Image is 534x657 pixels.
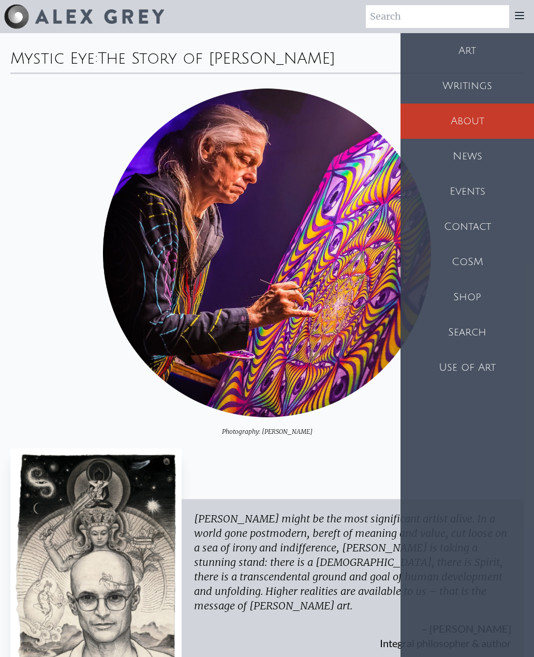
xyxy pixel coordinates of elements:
[400,68,534,104] a: Writings
[400,139,534,174] a: News
[98,50,335,67] div: The Story of [PERSON_NAME]
[400,350,534,385] a: Use of Art
[400,33,534,68] a: Art
[194,512,511,613] div: [PERSON_NAME] might be the most significant artist alive. In a world gone postmodern, bereft of m...
[366,5,509,28] input: Search
[400,315,534,350] a: Search
[400,209,534,244] a: Contact
[400,280,534,315] a: Shop
[400,174,534,209] a: Events
[194,613,511,650] div: – [PERSON_NAME] Integral philosopher & author
[10,33,524,72] div: Mystic Eye:
[400,244,534,280] a: CoSM
[400,104,534,139] a: About
[10,417,524,436] div: Photography: [PERSON_NAME]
